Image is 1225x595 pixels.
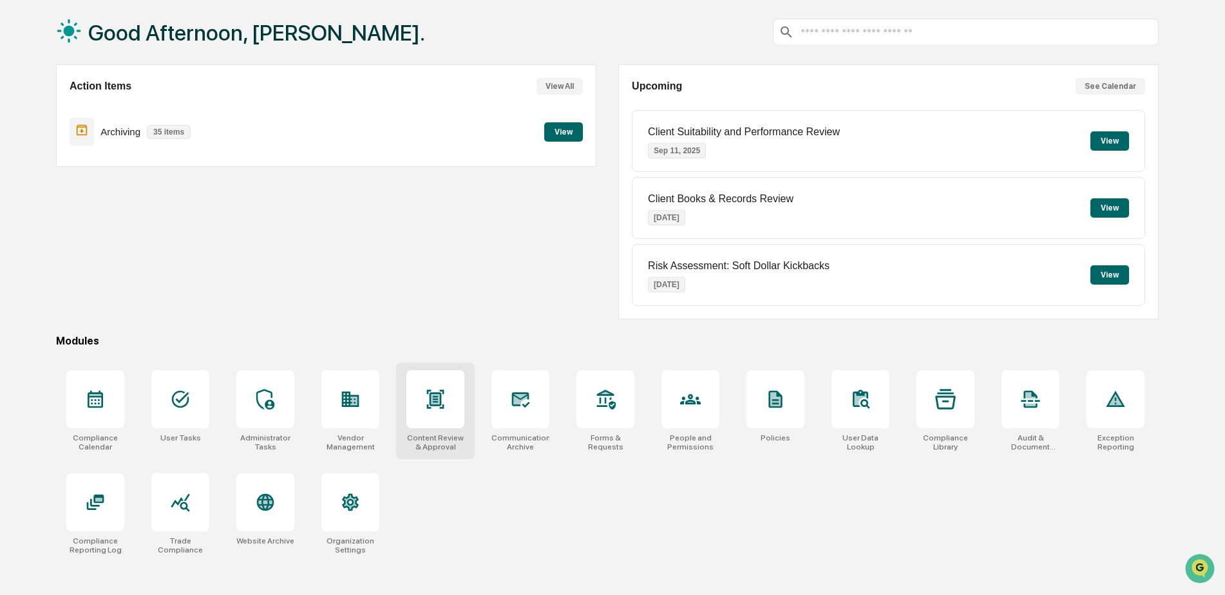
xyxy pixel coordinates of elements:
p: Risk Assessment: Soft Dollar Kickbacks [648,260,830,272]
img: 1746055101610-c473b297-6a78-478c-a979-82029cc54cd1 [13,99,36,122]
div: Organization Settings [321,536,379,554]
div: 🖐️ [13,265,23,275]
button: View [1090,131,1129,151]
img: 6558925923028_b42adfe598fdc8269267_72.jpg [27,99,50,122]
div: Forms & Requests [576,433,634,451]
h2: Action Items [70,80,131,92]
img: 1746055101610-c473b297-6a78-478c-a979-82029cc54cd1 [26,211,36,221]
p: 35 items [147,125,191,139]
div: Trade Compliance [151,536,209,554]
div: Compliance Reporting Log [66,536,124,554]
div: Administrator Tasks [236,433,294,451]
p: Client Books & Records Review [648,193,793,205]
div: Audit & Document Logs [1002,433,1059,451]
a: 🗄️Attestations [88,258,165,281]
p: [DATE] [648,210,685,225]
div: Website Archive [236,536,294,545]
p: Archiving [100,126,140,137]
h2: Upcoming [632,80,682,92]
span: Preclearance [26,263,83,276]
div: Policies [761,433,790,442]
div: We're available if you need us! [58,111,177,122]
span: • [107,210,111,220]
span: Data Lookup [26,288,81,301]
div: 🔎 [13,289,23,299]
div: Compliance Calendar [66,433,124,451]
button: View All [537,78,583,95]
span: [PERSON_NAME].[PERSON_NAME] [40,175,166,185]
a: View [544,125,583,137]
p: How can we help? [13,27,234,48]
button: View [544,122,583,142]
span: [PERSON_NAME] [40,210,104,220]
div: Vendor Management [321,433,379,451]
div: Compliance Library [916,433,974,451]
p: [DATE] [648,277,685,292]
a: Powered byPylon [91,319,156,329]
span: [DATE] [114,210,140,220]
p: Client Suitability and Performance Review [648,126,840,138]
button: See Calendar [1076,78,1145,95]
button: Start new chat [219,102,234,118]
div: 🗄️ [93,265,104,275]
div: Past conversations [13,143,86,153]
a: 🔎Data Lookup [8,283,86,306]
span: Pylon [128,319,156,329]
iframe: Open customer support [1184,552,1219,587]
div: User Data Lookup [831,433,889,451]
div: People and Permissions [661,433,719,451]
div: Modules [56,335,1159,347]
button: View [1090,198,1129,218]
img: Jack Rasmussen [13,198,33,218]
p: Sep 11, 2025 [648,143,706,158]
span: 12:42 PM [175,175,211,185]
span: • [168,175,173,185]
span: Attestations [106,263,160,276]
button: See all [200,140,234,156]
div: Content Review & Approval [406,433,464,451]
div: Communications Archive [491,433,549,451]
a: 🖐️Preclearance [8,258,88,281]
img: Steve.Lennart [13,163,33,184]
div: User Tasks [160,433,201,442]
h1: Good Afternoon, [PERSON_NAME]. [88,20,425,46]
div: Start new chat [58,99,211,111]
button: View [1090,265,1129,285]
div: Exception Reporting [1087,433,1144,451]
